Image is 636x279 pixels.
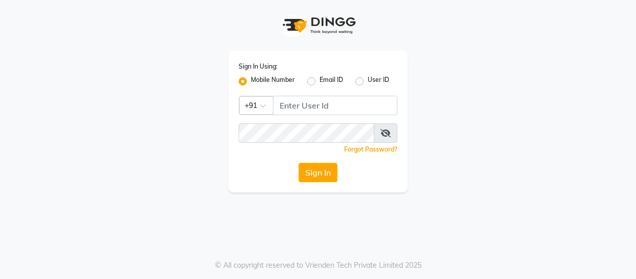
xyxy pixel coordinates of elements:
[239,62,278,71] label: Sign In Using:
[251,75,295,88] label: Mobile Number
[344,145,397,153] a: Forgot Password?
[320,75,343,88] label: Email ID
[368,75,389,88] label: User ID
[239,123,374,143] input: Username
[299,163,337,182] button: Sign In
[273,96,397,115] input: Username
[277,10,359,40] img: logo1.svg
